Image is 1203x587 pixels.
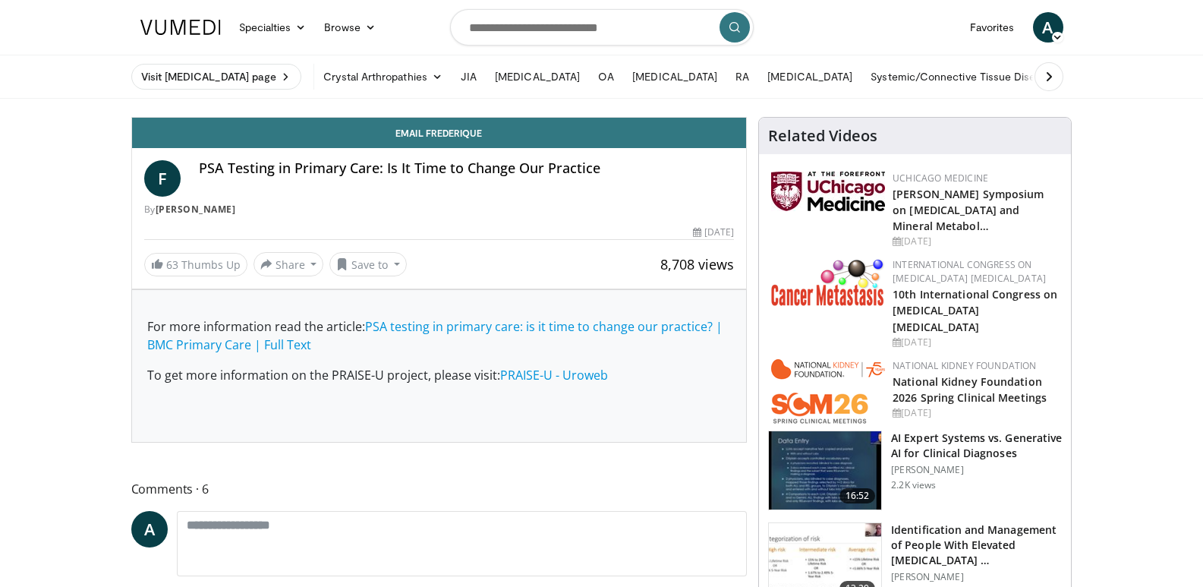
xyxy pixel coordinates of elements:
h3: Identification and Management of People With Elevated [MEDICAL_DATA] … [891,522,1062,568]
div: [DATE] [893,406,1059,420]
a: JIA [452,62,486,92]
img: 1bf82db2-8afa-4218-83ea-e842702db1c4.150x105_q85_crop-smart_upscale.jpg [769,431,881,510]
p: To get more information on the PRAISE-U project, please visit: [147,366,732,384]
h4: Related Videos [768,127,877,145]
a: PSA testing in primary care: is it time to change our practice? | BMC Primary Care | Full Text [147,318,723,353]
a: RA [726,62,758,92]
a: National Kidney Foundation [893,359,1036,372]
p: [PERSON_NAME] [891,571,1062,583]
a: Visit [MEDICAL_DATA] page [131,64,302,90]
a: 10th International Congress on [MEDICAL_DATA] [MEDICAL_DATA] [893,287,1057,333]
p: [PERSON_NAME] [891,464,1062,476]
button: Save to [329,252,407,276]
a: Systemic/Connective Tissue Disease [861,62,1076,92]
span: 63 [166,257,178,272]
h4: PSA Testing in Primary Care: Is It Time to Change Our Practice [199,160,735,177]
div: [DATE] [893,235,1059,248]
a: PRAISE-U - Uroweb [500,367,608,383]
a: [PERSON_NAME] [156,203,236,216]
a: 16:52 AI Expert Systems vs. Generative AI for Clinical Diagnoses [PERSON_NAME] 2.2K views [768,431,1062,511]
a: F [144,160,181,197]
p: 2.2K views [891,479,936,491]
a: A [131,511,168,548]
img: 5f87bdfb-7fdf-48f0-85f3-b6bcda6427bf.jpg.150x105_q85_autocrop_double_scale_upscale_version-0.2.jpg [771,172,885,211]
div: [DATE] [693,226,734,239]
a: OA [589,62,623,92]
span: 16:52 [839,488,876,503]
input: Search topics, interventions [450,9,754,46]
a: 63 Thumbs Up [144,253,247,276]
a: Crystal Arthropathies [314,62,452,92]
a: Favorites [961,12,1024,43]
span: 8,708 views [660,255,734,273]
a: International Congress on [MEDICAL_DATA] [MEDICAL_DATA] [893,258,1046,285]
p: For more information read the article: [147,317,732,354]
a: [MEDICAL_DATA] [758,62,861,92]
span: Comments 6 [131,479,748,499]
a: A [1033,12,1063,43]
a: Email Frederique [132,118,747,148]
a: Specialties [230,12,316,43]
img: 79503c0a-d5ce-4e31-88bd-91ebf3c563fb.png.150x105_q85_autocrop_double_scale_upscale_version-0.2.png [771,359,885,424]
button: Share [254,252,324,276]
div: By [144,203,735,216]
a: [MEDICAL_DATA] [486,62,589,92]
div: [DATE] [893,336,1059,349]
img: VuMedi Logo [140,20,221,35]
img: 6ff8bc22-9509-4454-a4f8-ac79dd3b8976.png.150x105_q85_autocrop_double_scale_upscale_version-0.2.png [771,258,885,306]
a: Browse [315,12,385,43]
a: National Kidney Foundation 2026 Spring Clinical Meetings [893,374,1047,405]
a: [MEDICAL_DATA] [623,62,726,92]
h3: AI Expert Systems vs. Generative AI for Clinical Diagnoses [891,431,1062,461]
a: [PERSON_NAME] Symposium on [MEDICAL_DATA] and Mineral Metabol… [893,187,1044,233]
a: UChicago Medicine [893,172,988,185]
